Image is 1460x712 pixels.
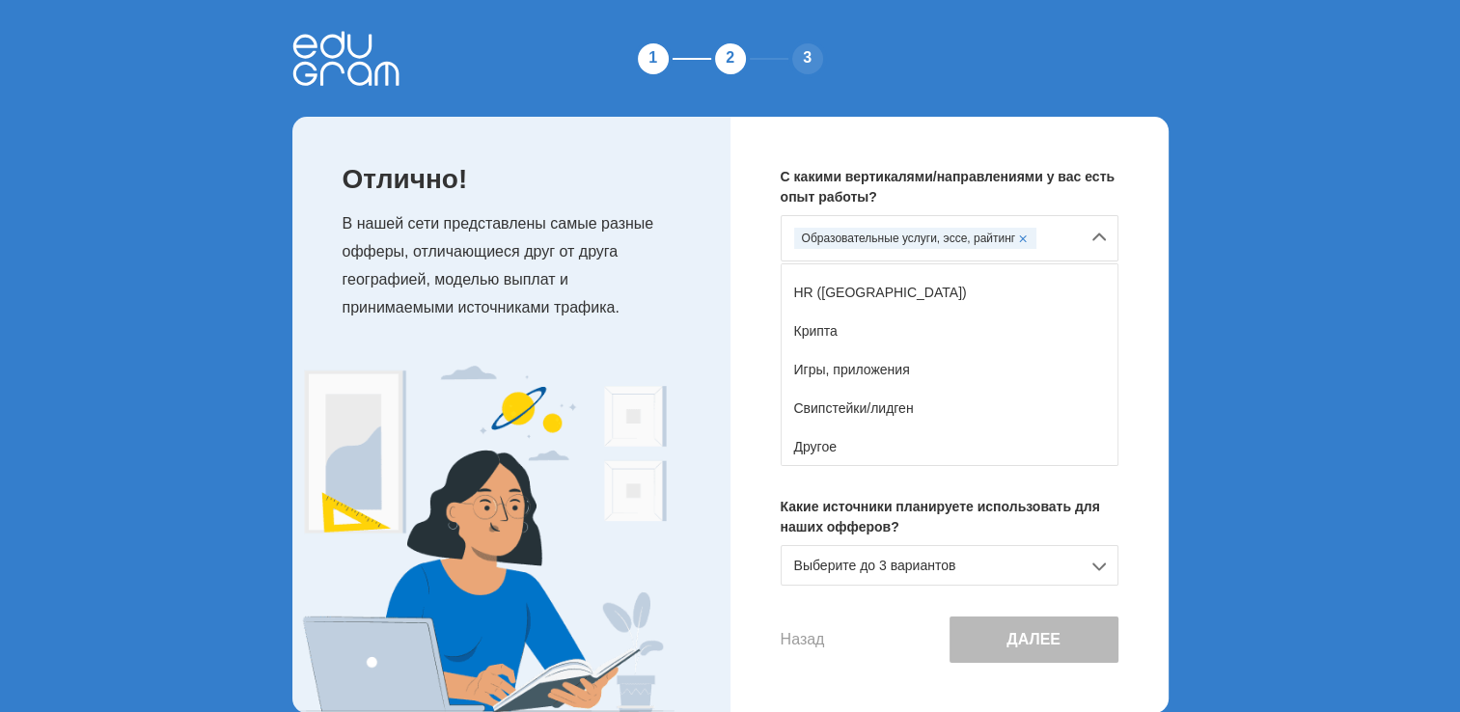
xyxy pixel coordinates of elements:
[950,616,1118,663] button: Далее
[782,350,1117,389] div: Игры, приложения
[781,167,1118,207] p: С какими вертикалями/направлениями у вас есть опыт работы?
[781,545,1118,586] div: Выберите до 3 вариантов
[782,389,1117,427] div: Свипстейки/лидген
[782,312,1117,350] div: Крипта
[634,40,673,78] div: 1
[343,210,692,321] p: В нашей сети представлены самые разные офферы, отличающиеся друг от друга географией, моделью вып...
[781,631,825,648] button: Назад
[782,427,1117,466] div: Другое
[788,40,827,78] div: 3
[711,40,750,78] div: 2
[781,497,1118,537] p: Какие источники планируете использовать для наших офферов?
[343,167,692,191] p: Отлично!
[794,228,1037,249] div: Образовательные услуги, эссе, райтинг
[782,273,1117,312] div: HR ([GEOGRAPHIC_DATA])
